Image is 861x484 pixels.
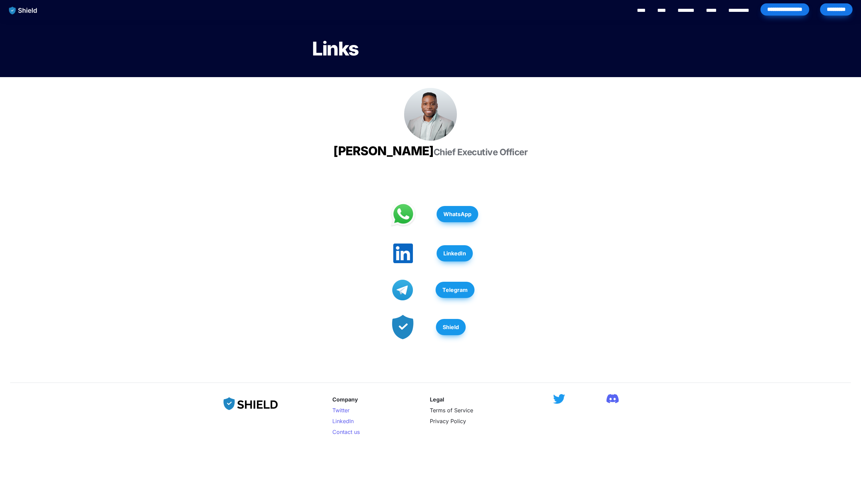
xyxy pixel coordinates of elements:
[312,37,358,60] span: Links
[442,286,468,293] strong: Telegram
[443,211,471,217] strong: WhatsApp
[332,429,360,435] a: Contact us
[437,206,478,222] button: WhatsApp
[332,407,350,414] a: Twitter
[333,143,434,158] span: [PERSON_NAME]
[437,245,473,261] button: LinkedIn
[430,396,444,403] strong: Legal
[6,3,41,18] img: website logo
[430,418,466,424] a: Privacy Policy
[332,418,354,424] a: LinkedIn
[436,278,474,301] a: Telegram
[436,316,466,339] a: Shield
[436,319,466,335] button: Shield
[436,282,474,298] button: Telegram
[437,242,473,265] a: LinkedIn
[332,396,358,403] strong: Company
[430,407,473,414] a: Terms of Service
[434,147,528,157] span: Chief Executive Officer
[443,250,466,257] strong: LinkedIn
[437,203,478,226] a: WhatsApp
[443,324,459,330] strong: Shield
